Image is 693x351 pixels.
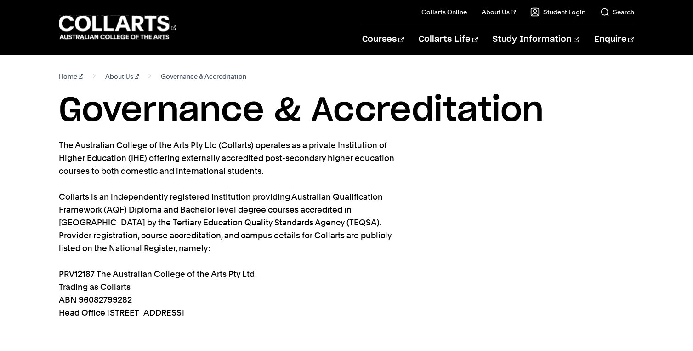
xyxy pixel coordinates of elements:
a: Home [59,70,83,83]
a: Study Information [493,24,579,55]
span: Governance & Accreditation [161,70,246,83]
div: Go to homepage [59,14,176,40]
a: About Us [105,70,139,83]
a: Courses [362,24,404,55]
p: The Australian College of the Arts Pty Ltd (Collarts) operates as a private Institution of Higher... [59,139,394,319]
a: About Us [482,7,516,17]
a: Enquire [594,24,634,55]
h1: Governance & Accreditation [59,90,634,132]
a: Student Login [530,7,585,17]
a: Collarts Online [421,7,467,17]
a: Search [600,7,634,17]
a: Collarts Life [419,24,478,55]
